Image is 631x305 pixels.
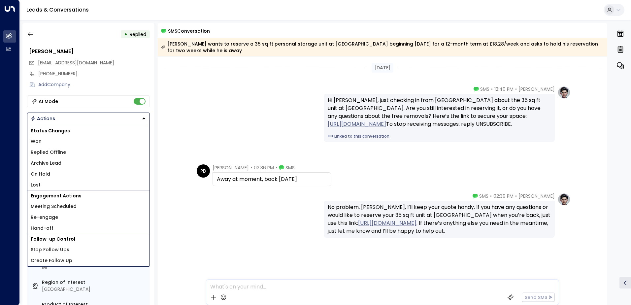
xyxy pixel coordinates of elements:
[130,31,146,38] span: Replied
[518,86,555,92] span: [PERSON_NAME]
[26,6,89,14] a: Leads & Conversations
[197,164,210,178] div: PB
[29,48,150,55] div: [PERSON_NAME]
[518,193,555,199] span: [PERSON_NAME]
[42,286,147,293] div: [GEOGRAPHIC_DATA]
[42,264,147,271] div: Mr
[31,182,41,188] span: Lost
[358,219,416,227] a: [URL][DOMAIN_NAME]
[31,214,58,221] span: Re-engage
[31,160,61,167] span: Archive Lead
[31,246,69,253] span: Stop Follow Ups
[38,70,150,77] div: [PHONE_NUMBER]
[328,120,386,128] a: [URL][DOMAIN_NAME]
[42,279,147,286] label: Region of Interest
[161,41,604,54] div: [PERSON_NAME] wants to reserve a 35 sq ft personal storage unit at [GEOGRAPHIC_DATA] beginning [D...
[38,81,150,88] div: AddCompany
[493,193,514,199] span: 02:39 PM
[31,149,66,156] span: Replied Offline
[38,59,114,66] span: [EMAIL_ADDRESS][DOMAIN_NAME]
[515,193,517,199] span: •
[27,191,149,201] h1: Engagement Actions
[27,113,150,124] div: Button group with a nested menu
[31,225,53,232] span: Hand-off
[372,63,393,73] div: [DATE]
[479,193,488,199] span: SMS
[515,86,517,92] span: •
[328,133,551,139] a: Linked to this conversation
[124,28,127,40] div: •
[491,86,493,92] span: •
[557,86,571,99] img: profile-logo.png
[31,203,77,210] span: Meeting Scheduled
[31,138,42,145] span: Won
[480,86,489,92] span: SMS
[38,59,114,66] span: paul_ansell1964@hotmail.com
[494,86,514,92] span: 12:40 PM
[39,98,58,105] div: AI Mode
[31,116,55,121] div: Actions
[328,96,551,128] div: Hi [PERSON_NAME], just checking in from [GEOGRAPHIC_DATA] about the 35 sq ft unit at [GEOGRAPHIC_...
[31,257,72,264] span: Create Follow Up
[254,164,274,171] span: 02:36 PM
[285,164,295,171] span: SMS
[250,164,252,171] span: •
[557,193,571,206] img: profile-logo.png
[27,113,150,124] button: Actions
[276,164,277,171] span: •
[217,175,327,183] div: Away at moment, back [DATE]
[27,126,149,136] h1: Status Changes
[213,164,249,171] span: [PERSON_NAME]
[31,171,50,178] span: On Hold
[328,203,551,235] div: No problem, [PERSON_NAME], I’ll keep your quote handy. If you have any questions or would like to...
[490,193,492,199] span: •
[168,27,210,35] span: SMS Conversation
[27,234,149,244] h1: Follow-up Control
